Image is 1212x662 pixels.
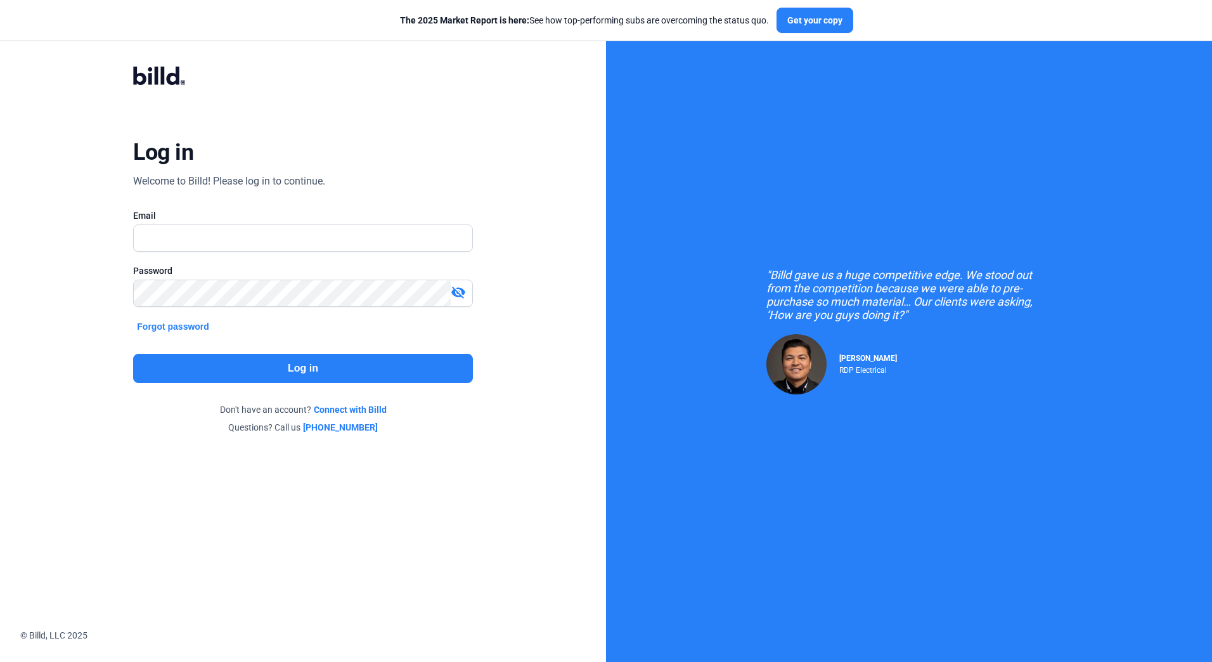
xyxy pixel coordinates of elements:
div: See how top-performing subs are overcoming the status quo. [400,14,769,27]
button: Log in [133,354,472,383]
mat-icon: visibility_off [451,285,466,300]
img: Raul Pacheco [766,334,827,394]
div: "Billd gave us a huge competitive edge. We stood out from the competition because we were able to... [766,268,1052,321]
div: Questions? Call us [133,421,472,434]
button: Get your copy [777,8,853,33]
div: Password [133,264,472,277]
div: Log in [133,138,193,166]
button: Forgot password [133,320,213,334]
div: Don't have an account? [133,403,472,416]
span: [PERSON_NAME] [839,354,897,363]
div: Email [133,209,472,222]
div: RDP Electrical [839,363,897,375]
div: Welcome to Billd! Please log in to continue. [133,174,325,189]
a: [PHONE_NUMBER] [303,421,378,434]
a: Connect with Billd [314,403,387,416]
span: The 2025 Market Report is here: [400,15,529,25]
